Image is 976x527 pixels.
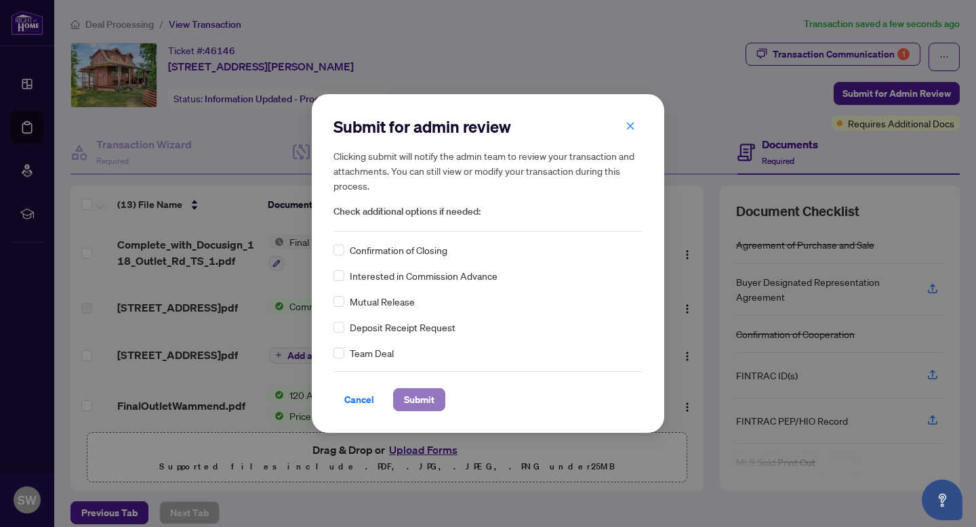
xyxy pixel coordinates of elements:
[333,388,385,411] button: Cancel
[333,148,643,193] h5: Clicking submit will notify the admin team to review your transaction and attachments. You can st...
[333,204,643,219] span: Check additional options if needed:
[404,389,434,410] span: Submit
[350,345,394,360] span: Team Deal
[626,121,635,131] span: close
[333,116,643,138] h2: Submit for admin review
[922,480,962,520] button: Open asap
[350,268,497,283] span: Interested in Commission Advance
[393,388,445,411] button: Submit
[350,320,455,335] span: Deposit Receipt Request
[350,294,415,309] span: Mutual Release
[344,389,374,410] span: Cancel
[350,243,447,257] span: Confirmation of Closing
